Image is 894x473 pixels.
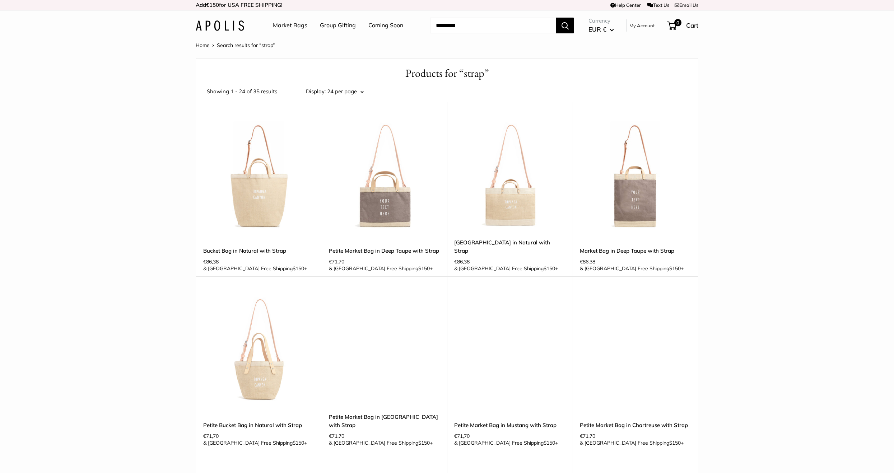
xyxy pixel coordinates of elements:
span: €86,38 [580,259,595,264]
span: & [GEOGRAPHIC_DATA] Free Shipping + [329,440,433,445]
img: Bucket Bag in Natural with Strap [203,120,315,231]
a: Market Bag in Deep Taupe with StrapMarket Bag in Deep Taupe with Strap [580,120,691,231]
input: Search... [430,18,556,33]
span: €71,70 [329,259,344,264]
span: €71,70 [203,434,219,439]
a: Market Bag in Deep Taupe with Strap [580,247,691,255]
a: Help Center [610,2,641,8]
span: €71,70 [454,434,470,439]
span: $150 [669,265,681,272]
a: Petite Market Bag in Mustang with Strap [454,421,565,429]
span: $150 [293,265,304,272]
a: Petite Market Bag in Deep Taupe with StrapPetite Market Bag in Deep Taupe with Strap [329,120,440,231]
span: $150 [669,440,681,446]
span: & [GEOGRAPHIC_DATA] Free Shipping + [454,266,558,271]
a: Petite Bucket Bag in Natural with Strap [203,421,315,429]
span: $150 [544,440,555,446]
a: Petite Market Bag in Chartreuse with StrapPetite Market Bag in Chartreuse with Strap [580,294,691,406]
a: Home [196,42,210,48]
a: Bucket Bag in Natural with StrapBucket Bag in Natural with Strap [203,120,315,231]
a: Petite Market Bag in [GEOGRAPHIC_DATA] with Strap [329,413,440,430]
a: Petite Market Bag in Mustang with StrapPetite Market Bag in Mustang with Strap [454,294,565,406]
a: East West Bag in Natural with StrapEast West Bag in Natural with Strap [454,120,565,231]
a: Petite Bucket Bag in Natural with StrapPetite Bucket Bag in Natural with Strap [203,294,315,406]
span: & [GEOGRAPHIC_DATA] Free Shipping + [454,440,558,445]
a: Email Us [675,2,698,8]
span: €86,38 [203,259,219,264]
span: $150 [418,440,430,446]
label: Display: [306,86,326,97]
a: Petite Market Bag in Deep Taupe with Strap [329,247,440,255]
a: Petite Market Bag in Chartreuse with Strap [580,421,691,429]
img: Petite Market Bag in Deep Taupe with Strap [329,120,440,231]
span: $150 [418,265,430,272]
span: & [GEOGRAPHIC_DATA] Free Shipping + [580,266,684,271]
a: My Account [629,21,655,30]
span: €150 [206,1,219,8]
button: Search [556,18,574,33]
span: & [GEOGRAPHIC_DATA] Free Shipping + [203,266,307,271]
span: Search results for “strap” [217,42,275,48]
a: 0 Cart [667,20,698,31]
span: €71,70 [580,434,595,439]
span: & [GEOGRAPHIC_DATA] Free Shipping + [580,440,684,445]
button: 24 per page [327,86,364,97]
a: Market Bags [273,20,307,31]
button: EUR € [588,24,614,35]
span: $150 [544,265,555,272]
span: EUR € [588,25,606,33]
span: & [GEOGRAPHIC_DATA] Free Shipping + [329,266,433,271]
a: Coming Soon [368,20,403,31]
span: Showing 1 - 24 of 35 results [207,86,277,97]
h1: Products for “strap” [207,66,687,81]
img: Market Bag in Deep Taupe with Strap [580,120,691,231]
span: & [GEOGRAPHIC_DATA] Free Shipping + [203,440,307,445]
a: Text Us [647,2,669,8]
nav: Breadcrumb [196,41,275,50]
span: Cart [686,22,698,29]
img: Petite Bucket Bag in Natural with Strap [203,294,315,406]
span: €86,38 [454,259,470,264]
a: Petite Market Bag in Cognac with StrapPetite Market Bag in Cognac with Strap [329,294,440,406]
span: Currency [588,16,614,26]
img: East West Bag in Natural with Strap [454,120,565,231]
span: €71,70 [329,434,344,439]
span: 0 [674,19,681,26]
img: Apolis [196,20,244,31]
span: 24 per page [327,88,357,95]
a: Bucket Bag in Natural with Strap [203,247,315,255]
a: Group Gifting [320,20,356,31]
span: $150 [293,440,304,446]
a: [GEOGRAPHIC_DATA] in Natural with Strap [454,238,565,255]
